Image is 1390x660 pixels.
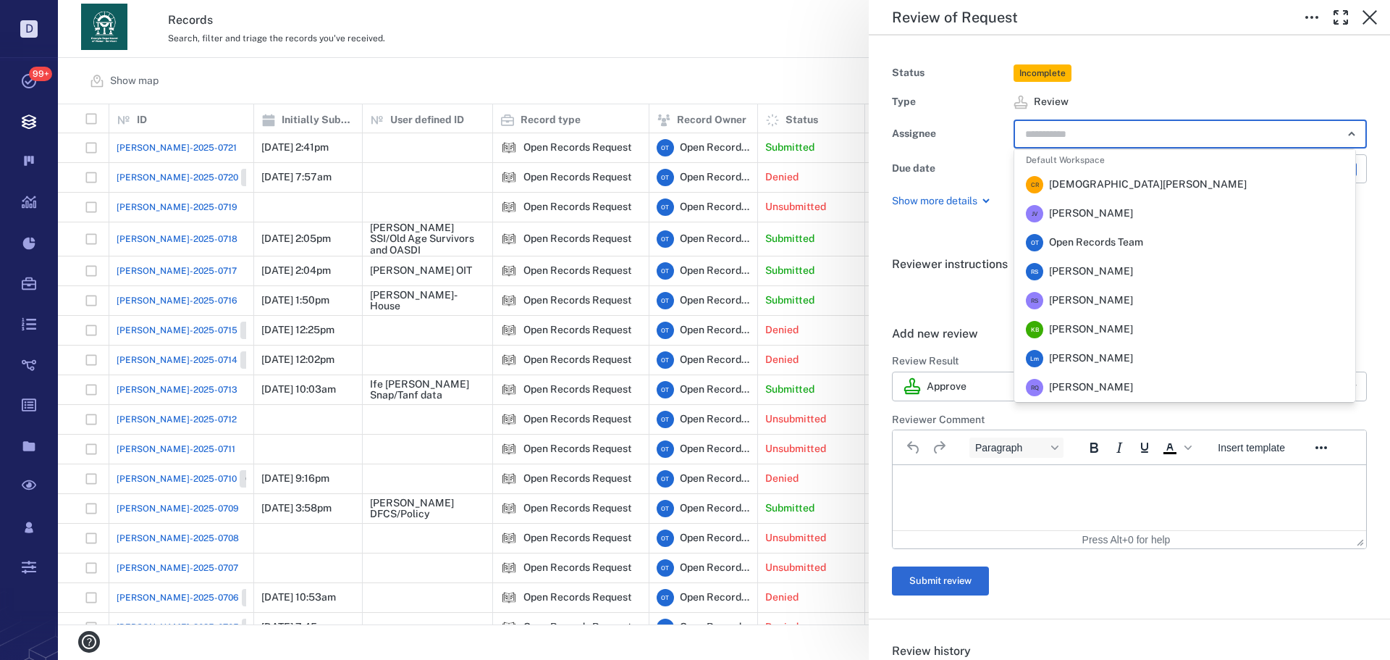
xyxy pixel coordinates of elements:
[33,10,62,23] span: Help
[927,380,966,394] p: Approve
[1026,263,1043,280] div: R S
[892,567,989,596] button: Submit review
[969,438,1063,458] button: Block Paragraph
[892,63,1008,83] div: Status
[1341,124,1362,144] button: Close
[1082,438,1106,458] button: Bold
[1355,3,1384,32] button: Close
[892,194,977,209] p: Show more details
[1014,149,1355,170] li: Default Workspace
[1049,293,1133,308] span: [PERSON_NAME]
[893,465,1366,530] iframe: Rich Text Area
[1218,442,1285,454] span: Insert template
[1158,438,1194,458] div: Text color Black
[1026,379,1043,396] div: R Q
[892,413,1367,427] h6: Reviewer Comment
[1026,321,1043,338] div: K B
[1049,177,1247,192] span: [DEMOGRAPHIC_DATA][PERSON_NAME]
[12,12,462,25] body: Rich Text Area. Press ALT-0 for help.
[1026,292,1043,309] div: R S
[892,256,1367,273] h6: Reviewer instructions
[1049,206,1133,221] span: [PERSON_NAME]
[892,92,1008,112] div: Type
[20,20,38,38] p: D
[892,9,1018,27] h5: Review of Request
[892,286,895,300] span: .
[901,438,926,458] button: Undo
[1309,438,1334,458] button: Reveal or hide additional toolbar items
[1026,205,1043,222] div: J V
[1026,350,1043,367] div: L m
[1049,264,1133,279] span: [PERSON_NAME]
[975,442,1046,454] span: Paragraph
[29,67,52,81] span: 99+
[1016,67,1069,80] span: Incomplete
[1026,176,1043,193] div: C R
[927,438,951,458] button: Redo
[1049,322,1133,337] span: [PERSON_NAME]
[1034,95,1069,109] span: Review
[1297,3,1326,32] button: Toggle to Edit Boxes
[1212,438,1291,458] button: Insert template
[1357,533,1364,546] div: Press the Up and Down arrow keys to resize the editor.
[1326,3,1355,32] button: Toggle Fullscreen
[1050,534,1202,546] div: Press Alt+0 for help
[892,325,1367,343] h6: Add new review
[1107,438,1132,458] button: Italic
[892,124,1008,144] div: Assignee
[1026,234,1043,251] div: O T
[1132,438,1157,458] button: Underline
[892,354,1367,369] h6: Review Result
[1049,380,1133,395] span: [PERSON_NAME]
[892,643,1367,660] h6: Review history
[1049,235,1143,250] span: Open Records Team
[1049,351,1133,366] span: [PERSON_NAME]
[892,159,1008,179] div: Due date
